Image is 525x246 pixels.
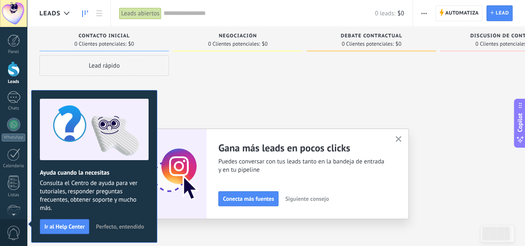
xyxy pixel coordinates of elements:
span: $0 [128,41,134,46]
button: Ir al Help Center [40,219,89,234]
span: Siguiente consejo [285,196,329,202]
span: Negociación [219,33,257,39]
button: Perfecto, entendido [92,220,148,233]
span: Conecta más fuentes [223,196,274,202]
button: Conecta más fuentes [218,191,278,206]
a: Leads [78,5,92,22]
span: Copilot [516,113,524,132]
button: Siguiente consejo [281,192,332,205]
span: $0 [397,10,404,17]
h2: Gana más leads en pocos clicks [218,141,385,154]
a: Automatiza [435,5,483,21]
button: Más [418,5,430,21]
span: $0 [396,41,401,46]
span: 0 Clientes potenciales: [74,41,126,46]
div: Chats [2,106,26,111]
a: Lead [486,5,513,21]
div: Leads [2,79,26,85]
span: $0 [262,41,268,46]
span: Contacto inicial [78,33,130,39]
div: Listas [2,192,26,198]
span: 0 leads: [375,10,395,17]
div: Debate contractual [311,33,432,40]
div: Leads abiertos [119,7,161,19]
span: Ir al Help Center [44,224,85,229]
span: 0 Clientes potenciales: [208,41,260,46]
span: Consulta el Centro de ayuda para ver tutoriales, responder preguntas frecuentes, obtener soporte ... [40,179,149,212]
span: Lead [496,6,509,21]
a: Lista [92,5,106,22]
h2: Ayuda cuando la necesitas [40,169,149,177]
div: Calendario [2,163,26,169]
span: Perfecto, entendido [96,224,144,229]
div: Contacto inicial [44,33,165,40]
span: Automatiza [445,6,479,21]
span: Debate contractual [341,33,402,39]
span: 0 Clientes potenciales: [342,41,393,46]
span: Leads [39,10,61,17]
span: Puedes conversar con tus leads tanto en la bandeja de entrada y en tu pipeline [218,158,385,174]
div: Panel [2,49,26,55]
div: Lead rápido [39,55,169,76]
div: Negociación [177,33,298,40]
div: WhatsApp [2,134,25,141]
